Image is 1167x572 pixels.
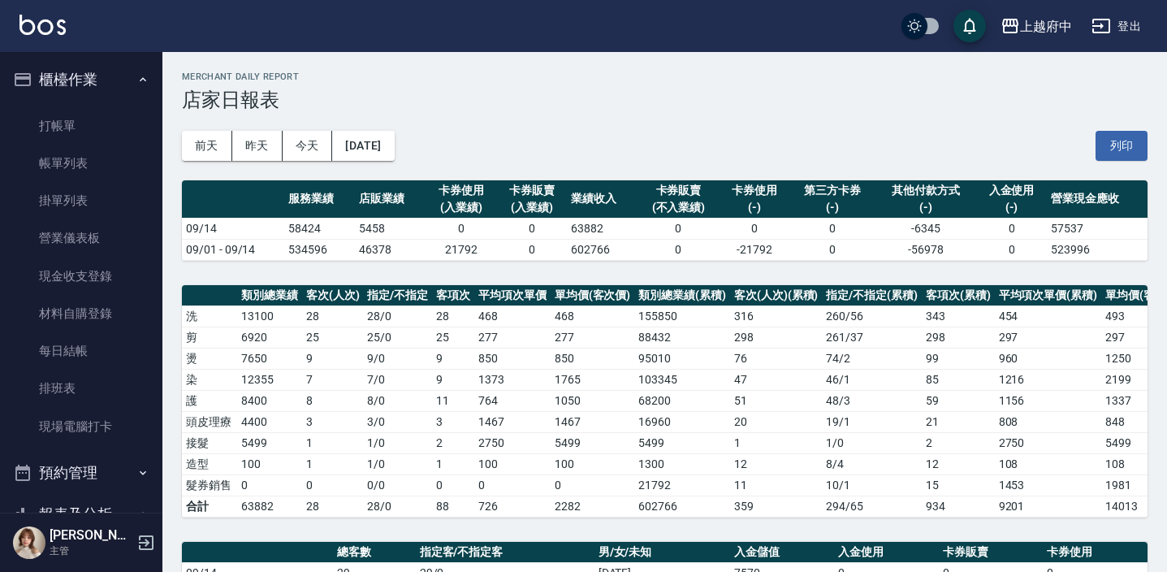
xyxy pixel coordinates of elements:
[426,218,496,239] td: 0
[730,474,823,496] td: 11
[432,496,474,517] td: 88
[237,496,302,517] td: 63882
[302,474,364,496] td: 0
[794,182,872,199] div: 第三方卡券
[363,369,432,390] td: 7 / 0
[474,474,551,496] td: 0
[730,369,823,390] td: 47
[995,432,1102,453] td: 2750
[634,369,730,390] td: 103345
[730,327,823,348] td: 298
[634,411,730,432] td: 16960
[980,199,1043,216] div: (-)
[730,305,823,327] td: 316
[994,10,1078,43] button: 上越府中
[6,58,156,101] button: 櫃檯作業
[730,453,823,474] td: 12
[182,218,284,239] td: 09/14
[363,432,432,453] td: 1 / 0
[6,145,156,182] a: 帳單列表
[182,411,237,432] td: 頭皮理療
[333,542,415,563] th: 總客數
[567,239,638,260] td: 602766
[6,182,156,219] a: 掛單列表
[634,496,730,517] td: 602766
[551,369,635,390] td: 1765
[432,327,474,348] td: 25
[638,218,719,239] td: 0
[551,453,635,474] td: 100
[922,474,995,496] td: 15
[723,182,785,199] div: 卡券使用
[995,496,1102,517] td: 9201
[182,453,237,474] td: 造型
[730,542,835,563] th: 入金儲值
[50,527,132,544] h5: [PERSON_NAME]
[634,285,730,306] th: 類別總業績(累積)
[995,348,1102,369] td: 960
[6,493,156,535] button: 報表及分析
[822,369,922,390] td: 46 / 1
[355,218,426,239] td: 5458
[822,285,922,306] th: 指定/不指定(累積)
[995,305,1102,327] td: 454
[567,218,638,239] td: 63882
[6,295,156,332] a: 材料自購登錄
[302,390,364,411] td: 8
[995,453,1102,474] td: 108
[6,107,156,145] a: 打帳單
[182,390,237,411] td: 護
[1047,239,1148,260] td: 523996
[995,390,1102,411] td: 1156
[284,239,355,260] td: 534596
[237,453,302,474] td: 100
[551,496,635,517] td: 2282
[237,390,302,411] td: 8400
[430,182,492,199] div: 卡券使用
[182,89,1148,111] h3: 店家日報表
[995,327,1102,348] td: 297
[730,432,823,453] td: 1
[875,239,976,260] td: -56978
[822,453,922,474] td: 8 / 4
[332,131,394,161] button: [DATE]
[474,285,551,306] th: 平均項次單價
[302,432,364,453] td: 1
[730,390,823,411] td: 51
[834,542,939,563] th: 入金使用
[355,239,426,260] td: 46378
[13,526,45,559] img: Person
[182,348,237,369] td: 燙
[922,432,995,453] td: 2
[922,411,995,432] td: 21
[474,369,551,390] td: 1373
[237,432,302,453] td: 5499
[551,411,635,432] td: 1467
[995,285,1102,306] th: 平均項次單價(累積)
[730,411,823,432] td: 20
[1020,16,1072,37] div: 上越府中
[302,305,364,327] td: 28
[567,180,638,219] th: 業績收入
[432,411,474,432] td: 3
[6,408,156,445] a: 現場電腦打卡
[474,432,551,453] td: 2750
[302,348,364,369] td: 9
[432,474,474,496] td: 0
[922,390,995,411] td: 59
[976,218,1047,239] td: 0
[822,474,922,496] td: 10 / 1
[182,71,1148,82] h2: Merchant Daily Report
[182,239,284,260] td: 09/01 - 09/14
[6,332,156,370] a: 每日結帳
[302,327,364,348] td: 25
[953,10,986,42] button: save
[939,542,1044,563] th: 卡券販賣
[237,474,302,496] td: 0
[474,453,551,474] td: 100
[426,239,496,260] td: 21792
[432,285,474,306] th: 客項次
[355,180,426,219] th: 店販業績
[794,199,872,216] div: (-)
[551,390,635,411] td: 1050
